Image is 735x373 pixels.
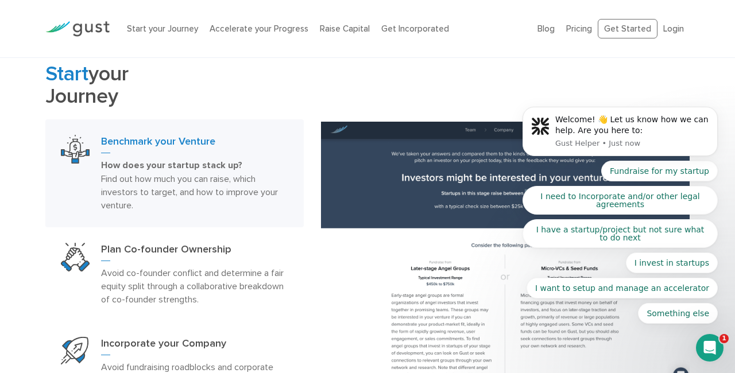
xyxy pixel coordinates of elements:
[210,24,308,34] a: Accelerate your Progress
[101,173,278,211] span: Find out how much you can raise, which investors to target, and how to improve your venture.
[101,266,288,306] p: Avoid co-founder conflict and determine a fair equity split through a collaborative breakdown of ...
[320,24,370,34] a: Raise Capital
[61,337,88,364] img: Start Your Company
[101,160,242,171] strong: How does your startup stack up?
[45,61,88,86] span: Start
[696,334,724,362] iframe: Intercom live chat
[45,119,304,227] a: Benchmark Your VentureBenchmark your VentureHow does your startup stack up? Find out how much you...
[127,24,198,34] a: Start your Journey
[101,337,288,355] h3: Incorporate your Company
[101,135,288,153] h3: Benchmark your Venture
[45,227,304,321] a: Plan Co Founder OwnershipPlan Co-founder OwnershipAvoid co-founder conflict and determine a fair ...
[61,243,90,271] img: Plan Co Founder Ownership
[101,243,288,261] h3: Plan Co-founder Ownership
[719,334,729,343] span: 1
[61,135,90,164] img: Benchmark Your Venture
[45,63,304,107] h2: your Journey
[45,21,110,37] img: Gust Logo
[381,24,449,34] a: Get Incorporated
